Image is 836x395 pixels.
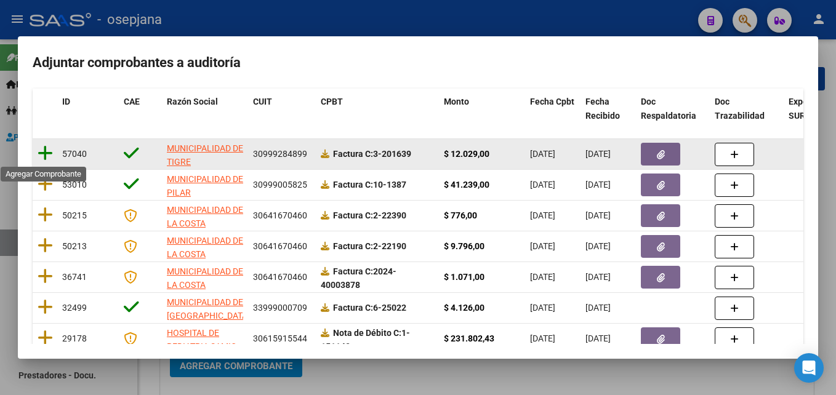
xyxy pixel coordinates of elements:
[585,210,611,220] span: [DATE]
[167,236,243,260] span: MUNICIPALIDAD DE LA COSTA
[124,97,140,106] span: CAE
[581,89,636,129] datatable-header-cell: Fecha Recibido
[715,97,765,121] span: Doc Trazabilidad
[253,272,307,282] span: 30641670460
[333,241,406,251] strong: 2-22190
[444,241,484,251] strong: $ 9.796,00
[57,89,119,129] datatable-header-cell: ID
[333,149,411,159] strong: 3-201639
[167,266,243,290] span: MUNICIPALIDAD DE LA COSTA
[585,333,611,343] span: [DATE]
[444,272,484,282] strong: $ 1.071,00
[585,180,611,190] span: [DATE]
[321,266,396,290] strong: 2024-40003878
[333,180,373,190] span: Factura C:
[585,303,611,313] span: [DATE]
[444,303,484,313] strong: $ 4.126,00
[530,210,555,220] span: [DATE]
[333,303,373,313] span: Factura C:
[167,297,250,335] span: MUNICIPALIDAD DE [GEOGRAPHIC_DATA][PERSON_NAME]
[167,97,218,106] span: Razón Social
[62,180,87,190] span: 53010
[333,180,406,190] strong: 10-1387
[333,149,373,159] span: Factura C:
[167,143,243,167] span: MUNICIPALIDAD DE TIGRE
[444,210,477,220] strong: $ 776,00
[253,97,272,106] span: CUIT
[253,333,307,343] span: 30615915544
[444,97,469,106] span: Monto
[530,241,555,251] span: [DATE]
[253,180,307,190] span: 30999005825
[530,149,555,159] span: [DATE]
[167,174,243,198] span: MUNICIPALIDAD DE PILAR
[162,89,248,129] datatable-header-cell: Razón Social
[253,241,307,251] span: 30641670460
[530,303,555,313] span: [DATE]
[321,97,343,106] span: CPBT
[62,333,87,343] span: 29178
[62,272,87,282] span: 36741
[525,89,581,129] datatable-header-cell: Fecha Cpbt
[585,97,620,121] span: Fecha Recibido
[253,210,307,220] span: 30641670460
[333,303,406,313] strong: 6-25022
[530,333,555,343] span: [DATE]
[444,180,489,190] strong: $ 41.239,00
[62,149,87,159] span: 57040
[333,328,401,338] span: Nota de Débito C:
[62,210,87,220] span: 50215
[248,89,316,129] datatable-header-cell: CUIT
[444,333,494,343] strong: $ 231.802,43
[333,266,373,276] span: Factura C:
[530,180,555,190] span: [DATE]
[710,89,784,129] datatable-header-cell: Doc Trazabilidad
[167,328,236,380] span: HOSPITAL DE PEDIATRIA SAMIC "PROFESOR [PERSON_NAME]"
[444,149,489,159] strong: $ 12.029,00
[316,89,439,129] datatable-header-cell: CPBT
[33,51,803,74] h2: Adjuntar comprobantes a auditoría
[585,149,611,159] span: [DATE]
[253,303,307,313] span: 33999000709
[321,328,410,352] strong: 1-151143
[333,210,373,220] span: Factura C:
[530,97,574,106] span: Fecha Cpbt
[253,149,307,159] span: 30999284899
[62,303,87,313] span: 32499
[62,241,87,251] span: 50213
[794,353,824,383] div: Open Intercom Messenger
[585,272,611,282] span: [DATE]
[439,89,525,129] datatable-header-cell: Monto
[530,272,555,282] span: [DATE]
[333,210,406,220] strong: 2-22390
[641,97,696,121] span: Doc Respaldatoria
[333,241,373,251] span: Factura C:
[119,89,162,129] datatable-header-cell: CAE
[62,97,70,106] span: ID
[636,89,710,129] datatable-header-cell: Doc Respaldatoria
[585,241,611,251] span: [DATE]
[167,205,243,229] span: MUNICIPALIDAD DE LA COSTA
